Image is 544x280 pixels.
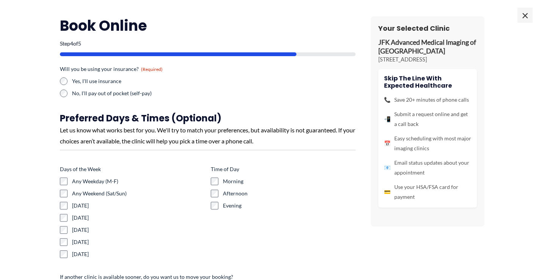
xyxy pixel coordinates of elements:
[60,41,356,46] p: Step of
[78,40,81,47] span: 5
[211,165,239,173] legend: Time of Day
[70,40,73,47] span: 4
[60,165,101,173] legend: Days of the Week
[72,90,205,97] label: No, I'll pay out of pocket (self-pay)
[223,178,356,185] label: Morning
[72,77,205,85] label: Yes, I'll use insurance
[141,66,163,72] span: (Required)
[72,226,205,234] label: [DATE]
[384,134,471,153] li: Easy scheduling with most major imaging clinics
[60,124,356,147] div: Let us know what works best for you. We'll try to match your preferences, but availability is not...
[223,202,356,209] label: Evening
[384,163,390,173] span: 📧
[384,158,471,178] li: Email status updates about your appointment
[384,182,471,202] li: Use your HSA/FSA card for payment
[378,38,477,56] p: JFK Advanced Medical Imaging of [GEOGRAPHIC_DATA]
[384,95,390,105] span: 📞
[72,178,205,185] label: Any Weekday (M-F)
[384,95,471,105] li: Save 20+ minutes of phone calls
[60,16,356,35] h2: Book Online
[517,8,533,23] span: ×
[384,75,471,89] h4: Skip the line with Expected Healthcare
[72,202,205,209] label: [DATE]
[72,190,205,197] label: Any Weekend (Sat/Sun)
[223,190,356,197] label: Afternoon
[72,238,205,246] label: [DATE]
[60,112,356,124] h3: Preferred Days & Times (Optional)
[384,109,471,129] li: Submit a request online and get a call back
[60,65,163,73] legend: Will you be using your insurance?
[384,114,390,124] span: 📲
[72,250,205,258] label: [DATE]
[378,24,477,33] h3: Your Selected Clinic
[378,56,477,63] p: [STREET_ADDRESS]
[384,187,390,197] span: 💳
[72,214,205,222] label: [DATE]
[384,138,390,148] span: 📅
